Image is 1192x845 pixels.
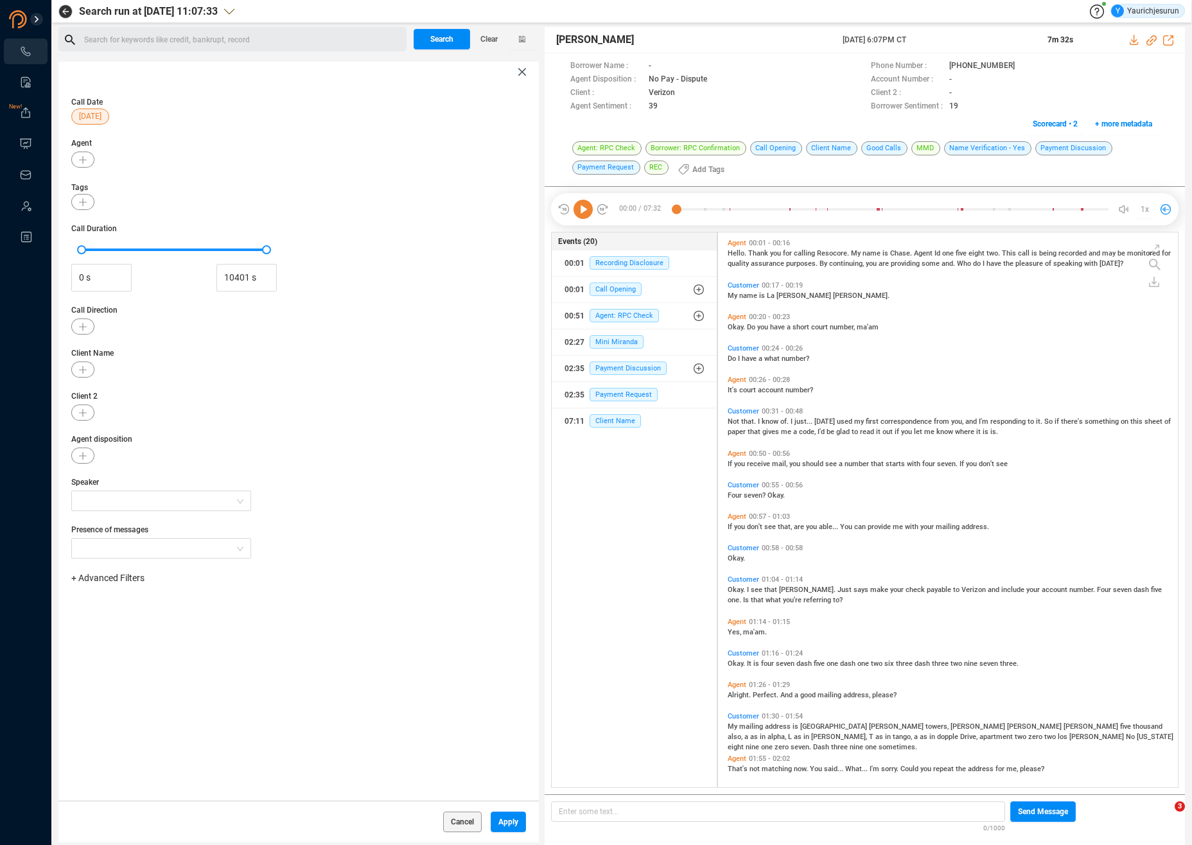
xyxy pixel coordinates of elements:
button: + more metadata [1088,114,1159,134]
span: Call Date [71,98,103,107]
span: ma'am. [743,628,767,636]
span: what [764,354,782,363]
span: address. [961,523,989,531]
span: one [857,659,871,668]
span: first [866,417,881,426]
span: in [803,733,811,741]
span: Yes, [728,628,743,636]
span: you [734,523,747,531]
span: If [728,460,734,468]
span: five [1151,586,1162,594]
span: Mini Miranda [590,335,644,349]
span: mailing [936,523,961,531]
span: referring [803,596,833,604]
button: 00:01Recording Disclosure [552,250,717,276]
span: two [951,659,964,668]
span: recorded [1058,249,1089,257]
span: pleasure [1015,259,1045,268]
span: a [744,733,750,741]
span: My [851,249,863,257]
span: [PERSON_NAME], [811,733,869,741]
span: it [876,428,882,436]
span: just... [794,417,814,426]
span: monitored [1127,249,1162,257]
span: seven [979,659,1000,668]
span: court [739,386,758,394]
span: sheet [1144,417,1164,426]
span: dopple [937,733,960,741]
span: providing [891,259,922,268]
span: Scorecard • 2 [1033,114,1078,134]
span: your [890,586,906,594]
span: tango, [893,733,914,741]
span: This [1002,249,1018,257]
span: good [800,691,818,699]
span: quality [728,259,751,268]
span: and [1089,249,1102,257]
span: correspondence [881,417,934,426]
button: 02:27Mini Miranda [552,329,717,355]
span: court [811,323,830,331]
span: ma'am [857,323,879,331]
span: being [1039,249,1058,257]
span: So [1044,417,1055,426]
span: as [750,733,760,741]
span: five [1120,722,1133,731]
span: my [854,417,866,426]
span: and. [942,259,957,268]
span: payable [927,586,953,594]
span: that [751,596,766,604]
span: I'd [818,428,827,436]
span: Agent disposition [71,433,526,445]
span: of [1164,417,1171,426]
span: see [996,460,1008,468]
span: read [860,428,876,436]
span: says [854,586,870,594]
span: check [906,586,927,594]
span: name [863,249,882,257]
span: La [767,292,776,300]
span: provide [868,523,893,531]
span: that, [778,523,794,531]
span: Do [747,323,757,331]
button: 07:11Client Name [552,408,717,434]
span: in [929,733,937,741]
span: in [885,733,893,741]
div: 02:27 [565,332,584,353]
button: 00:01Call Opening [552,277,717,302]
span: number [845,460,871,468]
span: the [1003,259,1015,268]
span: short [793,323,811,331]
span: out [882,428,895,436]
span: calling [794,249,817,257]
span: be [827,428,836,436]
span: Okay. [728,659,747,668]
span: six [884,659,896,668]
span: let [914,428,924,436]
span: Okay. [728,323,747,331]
span: you [789,460,802,468]
span: to? [833,596,843,604]
span: address, [843,691,872,699]
span: eight [968,249,986,257]
span: also, [728,733,744,741]
span: is [1031,249,1039,257]
span: is [983,428,990,436]
span: Search [430,29,453,49]
span: dash [796,659,814,668]
span: see [751,586,764,594]
span: five [956,249,968,257]
span: your [1026,586,1042,594]
span: one [942,249,956,257]
div: 02:35 [565,358,584,379]
span: Alright. [728,691,753,699]
span: you [770,249,783,257]
span: assurance [751,259,786,268]
button: 1x [1136,200,1154,218]
span: Speaker [71,476,251,488]
span: Payment Discussion [590,362,667,375]
span: from [934,417,951,426]
span: one. [728,596,743,604]
span: in [760,733,767,741]
span: And [780,691,794,699]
